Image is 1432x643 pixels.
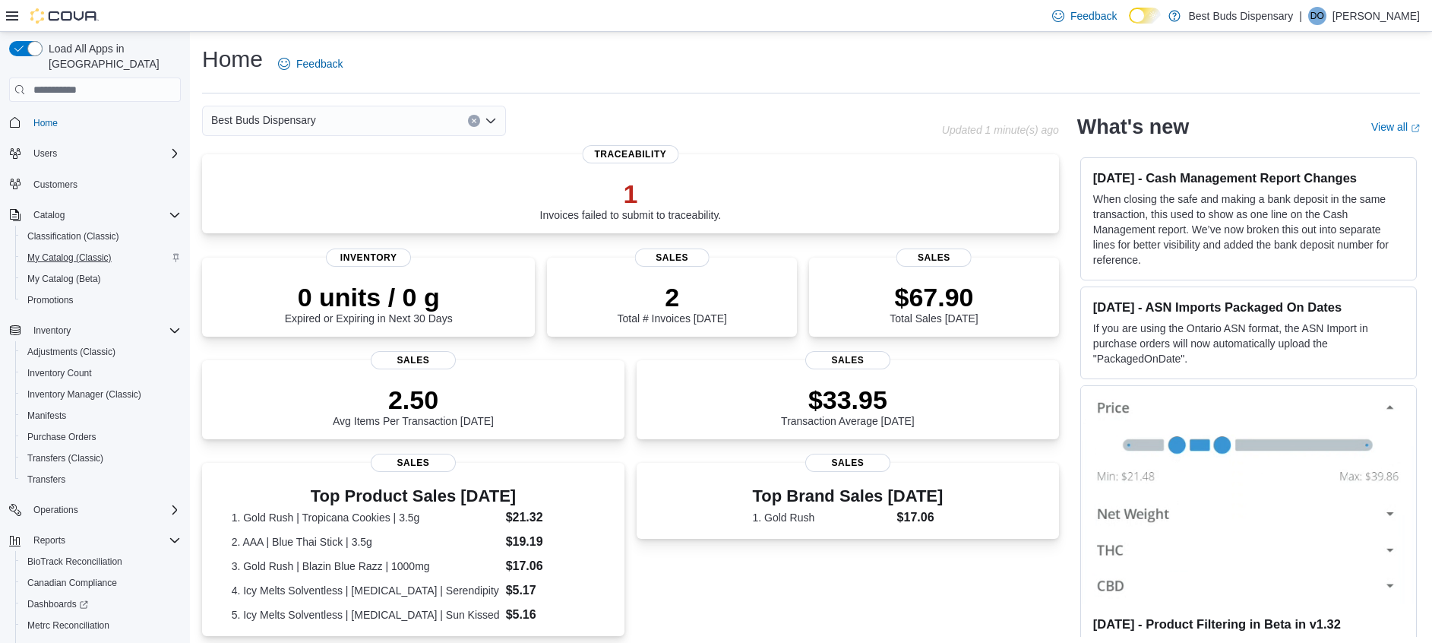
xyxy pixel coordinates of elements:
span: Dashboards [27,598,88,610]
span: Canadian Compliance [21,574,181,592]
button: My Catalog (Classic) [15,247,187,268]
span: Classification (Classic) [21,227,181,245]
span: Users [33,147,57,160]
p: [PERSON_NAME] [1332,7,1420,25]
h3: [DATE] - Cash Management Report Changes [1093,170,1404,185]
button: Inventory Count [15,363,187,384]
span: Transfers (Classic) [27,452,103,464]
span: Canadian Compliance [27,577,117,589]
dd: $5.16 [506,606,596,624]
span: Dashboards [21,595,181,613]
span: Sales [805,351,890,369]
p: 1 [540,179,722,209]
h1: Home [202,44,263,74]
span: Manifests [27,410,66,422]
button: Adjustments (Classic) [15,341,187,363]
span: Inventory Manager (Classic) [21,385,181,404]
span: Inventory Count [21,364,181,382]
a: Inventory Manager (Classic) [21,385,147,404]
span: Purchase Orders [27,431,96,443]
dd: $5.17 [506,581,596,600]
span: Feedback [296,56,343,71]
button: Reports [27,531,71,550]
button: Metrc Reconciliation [15,615,187,636]
input: Dark Mode [1129,8,1161,24]
button: Manifests [15,405,187,426]
a: Transfers (Classic) [21,449,109,467]
button: Inventory [27,321,77,340]
a: Dashboards [21,595,94,613]
a: My Catalog (Beta) [21,270,107,288]
p: If you are using the Ontario ASN format, the ASN Import in purchase orders will now automatically... [1093,321,1404,366]
button: Operations [3,499,187,521]
span: My Catalog (Beta) [21,270,181,288]
button: Catalog [3,204,187,226]
h3: Top Brand Sales [DATE] [753,487,944,505]
span: Transfers [21,470,181,489]
a: Manifests [21,407,72,425]
button: Customers [3,173,187,195]
div: Avg Items Per Transaction [DATE] [333,385,494,427]
dt: 1. Gold Rush | Tropicana Cookies | 3.5g [232,510,500,525]
h3: [DATE] - Product Filtering in Beta in v1.32 [1093,616,1404,632]
button: Users [3,143,187,164]
span: My Catalog (Beta) [27,273,101,285]
span: Classification (Classic) [27,230,119,242]
div: Transaction Average [DATE] [781,385,915,427]
dt: 2. AAA | Blue Thai Stick | 3.5g [232,534,500,550]
span: Operations [33,504,78,516]
span: Promotions [21,291,181,309]
span: Catalog [27,206,181,224]
button: Canadian Compliance [15,572,187,594]
p: 2 [617,282,726,312]
span: Sales [805,454,890,472]
div: Expired or Expiring in Next 30 Days [285,282,453,325]
span: Catalog [33,209,65,221]
span: BioTrack Reconciliation [27,556,122,568]
button: Operations [27,501,84,519]
span: Traceability [582,145,678,163]
dt: 3. Gold Rush | Blazin Blue Razz | 1000mg [232,559,500,574]
button: Promotions [15,290,187,311]
div: Total # Invoices [DATE] [617,282,726,325]
h3: Top Product Sales [DATE] [232,487,596,505]
p: 0 units / 0 g [285,282,453,312]
button: Catalog [27,206,71,224]
a: Purchase Orders [21,428,103,446]
span: Purchase Orders [21,428,181,446]
a: BioTrack Reconciliation [21,553,128,571]
button: My Catalog (Beta) [15,268,187,290]
span: DO [1310,7,1324,25]
p: $67.90 [890,282,978,312]
span: Load All Apps in [GEOGRAPHIC_DATA] [43,41,181,71]
span: Transfers [27,474,65,486]
a: Home [27,114,64,132]
dt: 5. Icy Melts Solventless | [MEDICAL_DATA] | Sun Kissed [232,607,500,622]
span: Inventory [326,249,411,267]
span: My Catalog (Classic) [21,249,181,267]
a: Canadian Compliance [21,574,123,592]
img: Cova [30,8,99,24]
p: $33.95 [781,385,915,415]
div: Invoices failed to submit to traceability. [540,179,722,221]
a: Inventory Count [21,364,98,382]
button: Reports [3,530,187,551]
span: Inventory Manager (Classic) [27,388,141,401]
dt: 1. Gold Rush [753,510,891,525]
span: Metrc Reconciliation [27,619,109,632]
dd: $19.19 [506,533,596,551]
div: Total Sales [DATE] [890,282,978,325]
a: My Catalog (Classic) [21,249,118,267]
p: Best Buds Dispensary [1188,7,1293,25]
svg: External link [1411,124,1420,133]
h2: What's new [1077,115,1189,139]
button: Inventory [3,320,187,341]
a: Transfers [21,470,71,489]
span: Reports [33,534,65,546]
dd: $21.32 [506,508,596,527]
h3: [DATE] - ASN Imports Packaged On Dates [1093,299,1404,315]
span: Transfers (Classic) [21,449,181,467]
div: Dakota Owen [1308,7,1326,25]
button: Transfers (Classic) [15,448,187,469]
